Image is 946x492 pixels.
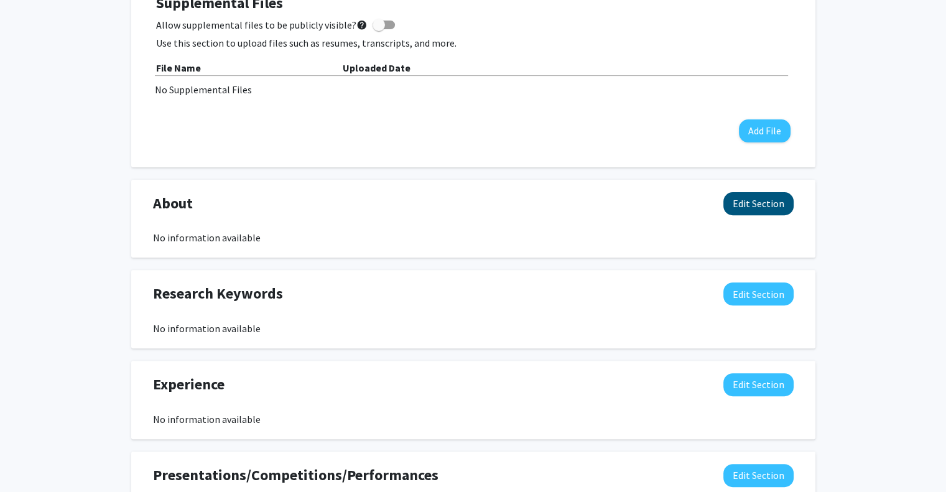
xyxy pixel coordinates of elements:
[343,62,410,74] b: Uploaded Date
[153,192,193,215] span: About
[739,119,791,142] button: Add File
[156,35,791,50] p: Use this section to upload files such as resumes, transcripts, and more.
[723,373,794,396] button: Edit Experience
[9,436,53,483] iframe: Chat
[153,230,794,245] div: No information available
[723,282,794,305] button: Edit Research Keywords
[153,373,225,396] span: Experience
[153,282,283,305] span: Research Keywords
[723,464,794,487] button: Edit Presentations/Competitions/Performances
[723,192,794,215] button: Edit About
[156,62,201,74] b: File Name
[155,82,792,97] div: No Supplemental Files
[153,412,794,427] div: No information available
[153,321,794,336] div: No information available
[156,17,368,32] span: Allow supplemental files to be publicly visible?
[356,17,368,32] mat-icon: help
[153,464,438,486] span: Presentations/Competitions/Performances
